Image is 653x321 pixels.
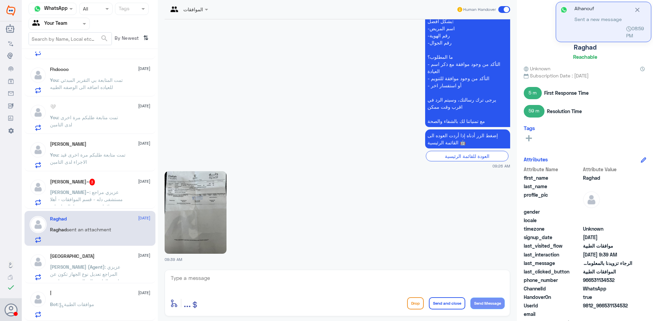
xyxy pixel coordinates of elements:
[583,217,632,224] span: null
[50,104,56,110] h5: 🤍
[573,54,597,60] h6: Reachable
[524,302,582,309] span: UserId
[143,32,149,43] i: ⇅
[30,253,47,270] img: defaultAdmin.png
[6,5,15,16] img: Widebot Logo
[524,65,550,72] span: Unknown
[50,264,105,270] span: [PERSON_NAME] (Agent)
[50,253,95,259] h5: Turki
[544,89,589,96] span: First Response Time
[89,179,95,185] span: 3
[50,179,95,185] h5: عبدالرحمن~
[524,285,582,292] span: ChannelId
[524,87,542,99] span: 5 m
[524,125,535,131] h6: Tags
[583,208,632,215] span: null
[524,217,582,224] span: locale
[30,179,47,196] img: defaultAdmin.png
[583,302,632,309] span: 9812_966531134532
[67,227,111,232] span: sent an attachment
[524,105,545,117] span: 59 m
[524,293,582,301] span: HandoverOn
[524,277,582,284] span: phone_number
[583,310,632,318] span: null
[4,303,17,316] button: Avatar
[583,285,632,292] span: 2
[524,242,582,249] span: last_visited_flow
[429,297,465,309] button: Send and close
[574,5,622,15] p: Alhanouf
[138,178,150,184] span: [DATE]
[524,310,582,318] span: email
[583,277,632,284] span: 966531134532
[524,268,582,275] span: last_clicked_button
[492,163,510,169] span: 09:26 AM
[32,4,43,14] img: whatsapp.png
[138,66,150,72] span: [DATE]
[583,242,632,249] span: موافقات الطبية
[583,251,632,258] span: 2025-10-13T06:39:24.303Z
[50,227,67,232] span: Raghad
[138,215,150,221] span: [DATE]
[50,152,125,165] span: : تمت متابعة طلبكم مرة اخرى قيد الاجراء لدى التامين
[583,268,632,275] span: الموافقات الطبية
[112,32,140,46] span: By Newest
[50,216,67,222] h5: Raghad
[184,297,191,309] span: ...
[50,152,58,158] span: You
[524,234,582,241] span: signup_date
[574,16,622,23] span: Sent a new message
[463,6,496,13] span: Human Handover
[547,108,582,115] span: Resolution Time
[7,283,15,291] i: check
[524,174,582,181] span: first_name
[100,33,108,44] button: search
[30,67,47,84] img: defaultAdmin.png
[165,171,227,254] img: 1704444616919357.jpg
[524,225,582,232] span: timezone
[524,156,548,162] h6: Attributes
[165,257,182,262] span: 09:39 AM
[50,77,123,90] span: : تمت المتابعة بي التقرير المبدئي للعياده اضافه الى الوصفه الطبيه
[100,34,108,42] span: search
[583,166,632,173] span: Attribute Value
[50,141,86,147] h5: Lama Hesham
[138,252,150,258] span: [DATE]
[138,290,150,296] span: [DATE]
[583,260,632,267] span: الرجاء تزويدنا بالمعلومات التالية : -اسم المريض موضي محمد القحطاني -رقم الملف 20149551 -اسم الطبي...
[524,166,582,173] span: Attribute Name
[50,67,69,72] h5: Fhdoooo
[524,208,582,215] span: gender
[50,189,89,195] span: [PERSON_NAME]~
[118,5,130,14] div: Tags
[583,293,632,301] span: true
[138,103,150,109] span: [DATE]
[559,5,569,15] img: whatsapp.png
[50,301,58,307] span: Bot
[583,174,632,181] span: Raghad
[50,291,51,297] h5: أ
[524,251,582,258] span: last_interaction
[583,234,632,241] span: 2025-10-09T12:31:05.003Z
[407,297,424,309] button: Drop
[50,114,58,120] span: You
[583,191,600,208] img: defaultAdmin.png
[30,216,47,233] img: defaultAdmin.png
[50,114,118,127] span: : تمت متابعة طلبكم مرة اخرى لدى التامين
[524,260,582,267] span: last_message
[30,291,47,308] img: defaultAdmin.png
[138,140,150,146] span: [DATE]
[470,298,505,309] button: Send Message
[425,129,510,148] p: 13/10/2025, 9:26 AM
[32,19,43,29] img: yourTeam.svg
[426,151,508,161] div: العودة للقائمة الرئيسية
[583,225,632,232] span: Unknown
[524,191,582,207] span: profile_pic
[626,25,649,39] span: 08:59 PM
[29,33,112,45] input: Search by Name, Local etc…
[58,301,94,307] span: : موافقات الطبية
[30,104,47,121] img: defaultAdmin.png
[184,296,191,311] button: ...
[30,141,47,158] img: defaultAdmin.png
[50,77,58,83] span: You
